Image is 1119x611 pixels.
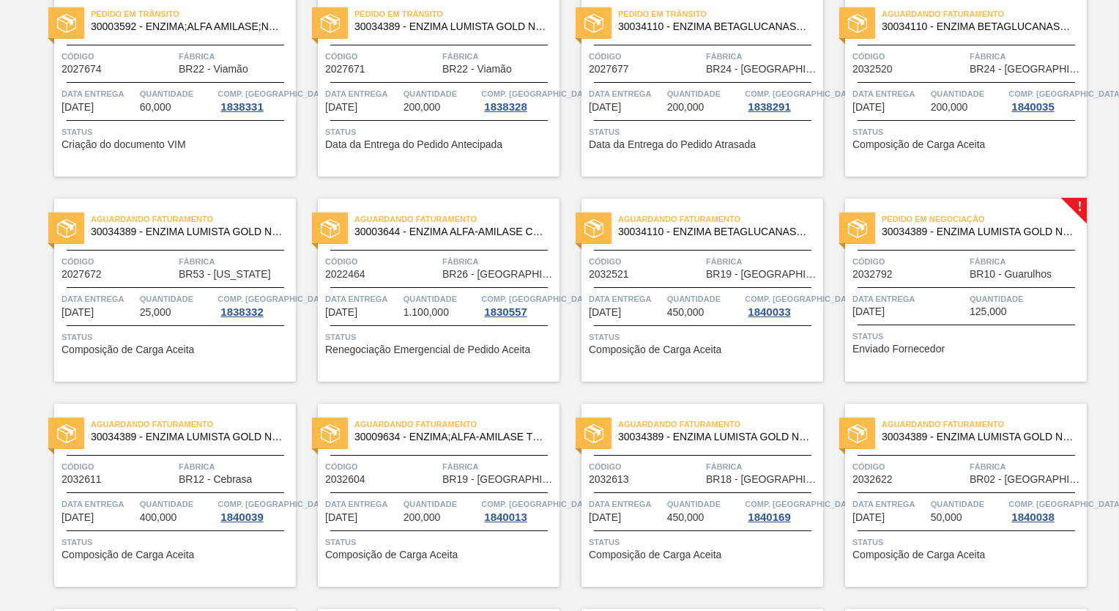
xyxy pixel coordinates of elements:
img: status [321,14,340,33]
span: Quantidade [140,292,215,306]
span: 2032611 [62,474,102,485]
span: Status [325,535,556,549]
span: 2032521 [589,269,629,280]
span: Data entrega [325,292,400,306]
span: 02/10/2025 [325,307,357,318]
a: Comp. [GEOGRAPHIC_DATA]1838331 [218,86,292,113]
span: Quantidade [140,86,215,101]
span: Fábrica [179,459,292,474]
span: BR19 - Nova Rio [442,474,556,485]
img: status [848,14,867,33]
span: Código [852,459,966,474]
span: 29/09/2025 [852,102,885,113]
span: 2032792 [852,269,893,280]
span: Status [852,329,1083,344]
span: Status [589,125,819,139]
span: Data entrega [325,497,400,511]
span: 03/10/2025 [589,512,621,523]
span: 2022464 [325,269,365,280]
span: Composição de Carga Aceita [852,139,985,150]
span: 28/09/2025 [589,102,621,113]
img: status [321,219,340,238]
a: Comp. [GEOGRAPHIC_DATA]1838291 [745,86,819,113]
span: Data entrega [62,497,136,511]
span: 30034389 - ENZIMA LUMISTA GOLD NOVONESIS 25KG [882,226,1075,237]
span: 30003644 - ENZIMA ALFA-AMILASE CEREMIX FLEX MALTOGE [354,226,548,237]
span: Pedido em Trânsito [91,7,296,21]
span: Fábrica [179,49,292,64]
span: Data entrega [589,497,663,511]
span: Código [589,254,702,269]
div: 1838291 [745,101,793,113]
span: Criação do documento VIM [62,139,186,150]
span: Enviado Fornecedor [852,344,945,355]
span: Status [589,535,819,549]
span: 30034389 - ENZIMA LUMISTA GOLD NOVONESIS 25KG [91,226,284,237]
img: status [57,424,76,443]
span: Data entrega [589,86,663,101]
span: Status [62,535,292,549]
span: Aguardando Faturamento [91,417,296,432]
a: Comp. [GEOGRAPHIC_DATA]1840169 [745,497,819,523]
span: Fábrica [442,459,556,474]
span: 28/09/2025 [325,102,357,113]
span: Quantidade [667,86,742,101]
div: 1840169 [745,511,793,523]
a: statusAguardando Faturamento30034389 - ENZIMA LUMISTA GOLD NOVONESIS 25KGCódigo2032622FábricaBR02... [823,404,1087,587]
span: Código [852,254,966,269]
span: Quantidade [404,497,478,511]
span: 125,000 [970,306,1007,317]
span: Data da Entrega do Pedido Antecipada [325,139,502,150]
span: Código [62,254,175,269]
span: 30034389 - ENZIMA LUMISTA GOLD NOVONESIS 25KG [91,432,284,442]
div: 1840039 [218,511,266,523]
span: Quantidade [667,497,742,511]
span: BR12 - Cebrasa [179,474,252,485]
span: Código [589,49,702,64]
span: Quantidade [931,86,1005,101]
span: Data entrega [325,86,400,101]
img: status [848,424,867,443]
div: 1840038 [1008,511,1057,523]
span: Composição de Carga Aceita [62,549,194,560]
span: Data entrega [852,86,927,101]
img: status [57,14,76,33]
span: Fábrica [706,459,819,474]
span: Comp. Carga [481,497,595,511]
a: statusAguardando Faturamento30009634 - ENZIMA;ALFA-AMILASE TERMOESTÁVEL;TERMAMYCódigo2032604Fábri... [296,404,559,587]
span: Pedido em Trânsito [354,7,559,21]
span: Comp. Carga [218,497,331,511]
span: 03/10/2025 [325,512,357,523]
span: Código [325,459,439,474]
span: Código [589,459,702,474]
span: Código [62,459,175,474]
img: status [584,14,603,33]
span: Fábrica [442,49,556,64]
span: Data entrega [62,86,136,101]
span: Data entrega [589,292,663,306]
span: 02/10/2025 [852,306,885,317]
span: 2027672 [62,269,102,280]
span: 2032622 [852,474,893,485]
span: Fábrica [706,254,819,269]
a: Comp. [GEOGRAPHIC_DATA]1838328 [481,86,556,113]
span: Status [62,330,292,344]
span: Status [62,125,292,139]
span: 03/10/2025 [62,512,94,523]
span: 2032613 [589,474,629,485]
span: 2032520 [852,64,893,75]
span: Pedido em Trânsito [618,7,823,21]
span: Fábrica [179,254,292,269]
span: 450,000 [667,512,705,523]
span: Aguardando Faturamento [882,417,1087,432]
span: Fábrica [970,49,1083,64]
span: Quantidade [970,292,1083,306]
span: 30034110 - ENZIMA BETAGLUCANASE ULTRAFLO PRIME [618,226,811,237]
span: BR18 - Pernambuco [706,474,819,485]
span: Composição de Carga Aceita [852,549,985,560]
span: Aguardando Faturamento [354,212,559,226]
span: 29/09/2025 [62,307,94,318]
span: Data da Entrega do Pedido Atrasada [589,139,756,150]
span: Fábrica [442,254,556,269]
span: Pedido em Negociação [882,212,1087,226]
